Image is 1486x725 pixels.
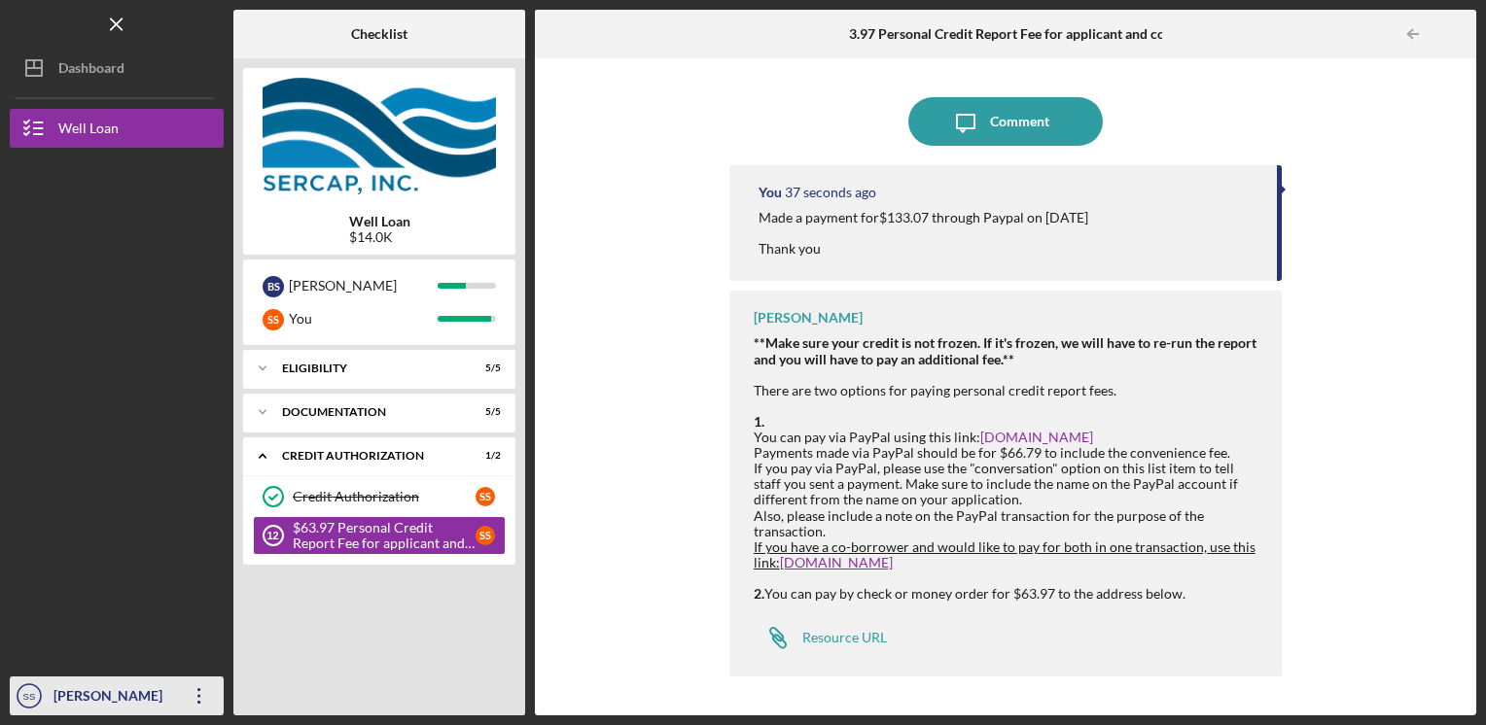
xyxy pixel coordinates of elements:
div: You [289,302,438,335]
div: Also, please include a note on the PayPal transaction for the purpose of the transaction. [754,508,1263,539]
strong: **Make sure your credit is not frozen. If it's frozen, we will have to re-run the report and you ... [754,334,1256,366]
b: Checklist [351,26,407,42]
div: 5 / 5 [466,406,501,418]
div: Payments made via PayPal should be for $66.79 to include the convenience fee. [754,445,1263,461]
div: 1 / 2 [466,450,501,462]
strong: 2. [754,585,764,602]
div: 5 / 5 [466,362,501,374]
strong: 1. [754,413,764,430]
div: You can pay via PayPal using this link: [754,430,1263,445]
div: Credit Authorization [293,489,476,504]
div: $63.97 Personal Credit Report Fee for applicant and co borrower [293,520,476,551]
div: Comment [990,97,1049,146]
div: Dashboard [58,49,124,92]
div: Eligibility [282,362,452,374]
div: [PERSON_NAME] [754,310,863,326]
div: [PERSON_NAME] [289,269,438,302]
div: You [759,185,782,200]
a: [DOMAIN_NAME] [780,554,893,570]
div: S S [263,309,284,330]
div: If you pay via PayPal, please use the "conversation" option on this list item to tell staff you s... [754,461,1263,507]
button: Comment [908,97,1103,146]
div: $14.0K [349,229,410,245]
button: Dashboard [10,49,224,87]
a: [DOMAIN_NAME] [980,429,1093,445]
b: $63.97 Personal Credit Report Fee for applicant and co borrower [833,26,1226,42]
div: Made a payment for$133.07 through Paypal on [DATE] Thank you [759,210,1088,257]
button: Well Loan [10,109,224,148]
a: Resource URL [754,618,887,657]
span: If you have a co-borrower and would like to pay for both in one transaction, use this link: [754,538,1256,570]
a: Credit AuthorizationSS [253,477,506,516]
div: S S [476,526,495,545]
div: You can pay by check or money order for $63.97 to the address below. [754,586,1263,602]
text: SS [23,691,36,702]
div: Well Loan [58,109,119,153]
div: There are two options for paying personal credit report fees. [754,383,1263,398]
div: B S [263,276,284,297]
img: Product logo [243,78,515,194]
b: Well Loan [349,214,410,229]
time: 2025-09-15 17:34 [785,185,876,200]
a: 12$63.97 Personal Credit Report Fee for applicant and co borrowerSS [253,516,506,555]
div: CREDIT AUTHORIZATION [282,450,452,462]
button: SS[PERSON_NAME] [10,676,224,715]
tspan: 12 [266,530,278,541]
div: S S [476,487,495,506]
div: Resource URL [802,630,887,645]
div: [PERSON_NAME] [49,676,175,720]
div: Documentation [282,406,452,418]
